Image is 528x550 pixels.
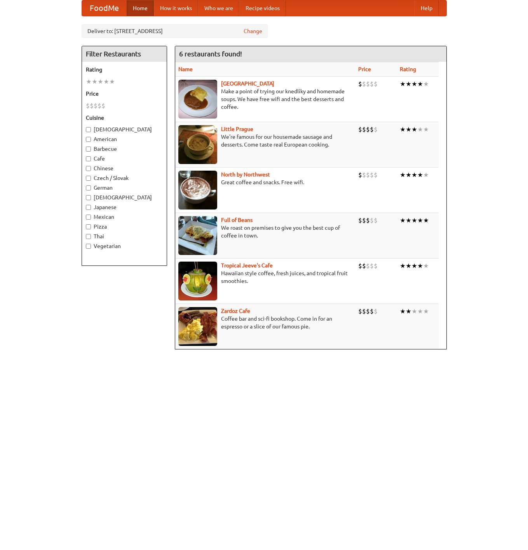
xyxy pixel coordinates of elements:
li: $ [374,125,378,134]
li: ★ [411,262,417,270]
li: ★ [400,307,406,316]
li: ★ [98,77,103,86]
label: [DEMOGRAPHIC_DATA] [86,194,163,201]
img: jeeves.jpg [178,262,217,300]
label: Chinese [86,164,163,172]
li: $ [358,125,362,134]
img: beans.jpg [178,216,217,255]
li: ★ [411,216,417,225]
label: Barbecue [86,145,163,153]
li: $ [362,125,366,134]
li: ★ [417,80,423,88]
input: Thai [86,234,91,239]
a: [GEOGRAPHIC_DATA] [221,80,274,87]
li: ★ [411,171,417,179]
a: Help [415,0,439,16]
li: ★ [411,307,417,316]
input: [DEMOGRAPHIC_DATA] [86,195,91,200]
p: We roast on premises to give you the best cup of coffee in town. [178,224,352,239]
label: Mexican [86,213,163,221]
li: $ [370,307,374,316]
li: ★ [417,125,423,134]
ng-pluralize: 6 restaurants found! [179,50,242,58]
input: Mexican [86,215,91,220]
li: ★ [417,262,423,270]
li: $ [366,80,370,88]
li: $ [358,216,362,225]
a: Tropical Jeeve's Cafe [221,262,273,269]
li: $ [370,125,374,134]
a: Who we are [198,0,239,16]
li: $ [370,262,374,270]
label: Pizza [86,223,163,230]
div: Deliver to: [STREET_ADDRESS] [82,24,268,38]
input: Chinese [86,166,91,171]
input: American [86,137,91,142]
li: ★ [423,307,429,316]
h4: Filter Restaurants [82,46,167,62]
li: $ [86,101,90,110]
li: ★ [417,171,423,179]
li: $ [362,262,366,270]
li: ★ [417,216,423,225]
label: Thai [86,232,163,240]
li: ★ [423,125,429,134]
label: American [86,135,163,143]
img: north.jpg [178,171,217,210]
img: zardoz.jpg [178,307,217,346]
li: $ [101,101,105,110]
li: ★ [400,125,406,134]
li: ★ [406,171,411,179]
li: $ [362,80,366,88]
li: $ [98,101,101,110]
li: ★ [400,262,406,270]
h5: Price [86,90,163,98]
a: Recipe videos [239,0,286,16]
h5: Rating [86,66,163,73]
a: Little Prague [221,126,253,132]
a: Rating [400,66,416,72]
a: Full of Beans [221,217,253,223]
li: $ [362,307,366,316]
img: czechpoint.jpg [178,80,217,119]
a: How it works [154,0,198,16]
li: ★ [411,80,417,88]
li: ★ [109,77,115,86]
li: ★ [103,77,109,86]
li: $ [370,216,374,225]
img: littleprague.jpg [178,125,217,164]
a: Name [178,66,193,72]
li: $ [362,171,366,179]
a: FoodMe [82,0,127,16]
li: $ [374,307,378,316]
li: $ [374,216,378,225]
li: ★ [406,80,411,88]
li: $ [362,216,366,225]
li: $ [370,171,374,179]
li: $ [374,262,378,270]
label: [DEMOGRAPHIC_DATA] [86,126,163,133]
li: $ [366,307,370,316]
li: ★ [406,125,411,134]
li: ★ [86,77,92,86]
input: Japanese [86,205,91,210]
li: ★ [400,216,406,225]
li: ★ [406,307,411,316]
li: ★ [92,77,98,86]
a: Change [244,27,262,35]
p: Hawaiian style coffee, fresh juices, and tropical fruit smoothies. [178,269,352,285]
input: Pizza [86,224,91,229]
label: Czech / Slovak [86,174,163,182]
p: Coffee bar and sci-fi bookshop. Come in for an espresso or a slice of our famous pie. [178,315,352,330]
li: $ [366,262,370,270]
input: German [86,185,91,190]
li: $ [358,262,362,270]
li: ★ [423,171,429,179]
label: Cafe [86,155,163,162]
p: Make a point of trying our knedlíky and homemade soups. We have free wifi and the best desserts a... [178,87,352,111]
a: Zardoz Cafe [221,308,250,314]
a: North by Northwest [221,171,270,178]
